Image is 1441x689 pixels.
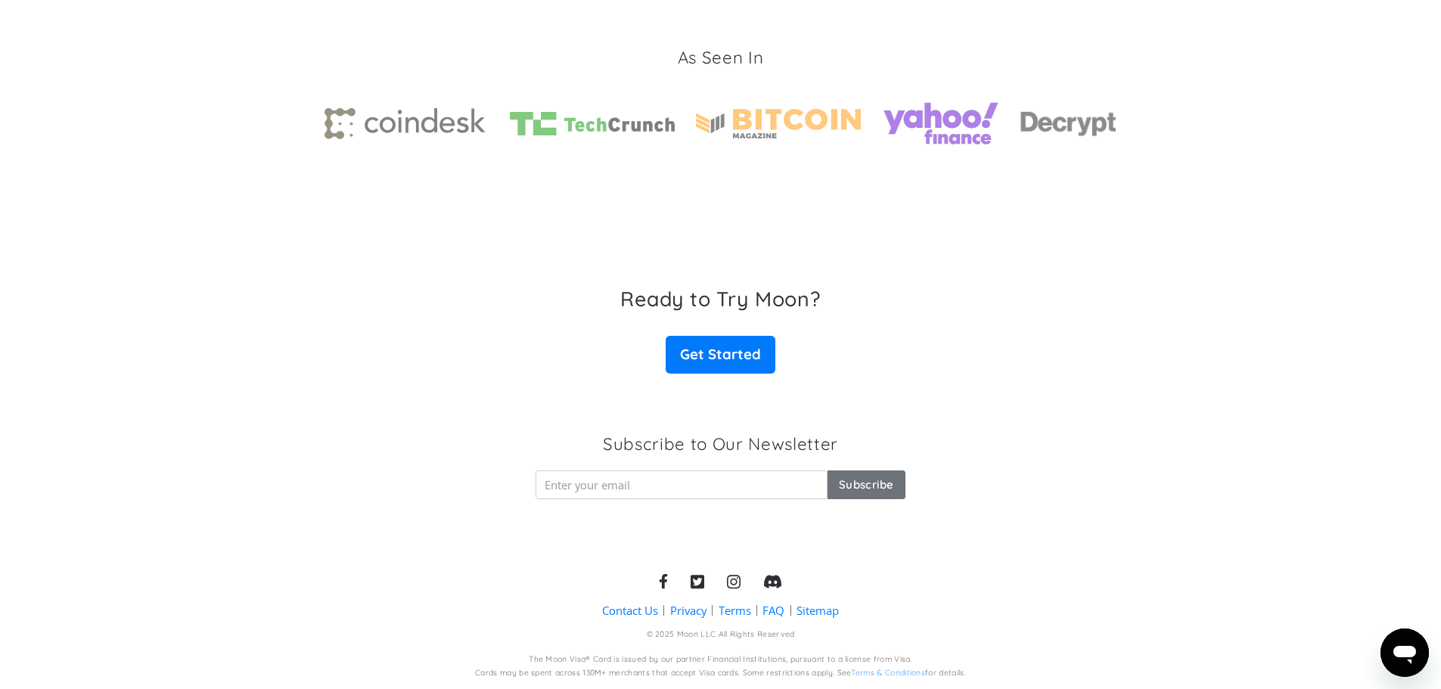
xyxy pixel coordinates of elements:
div: © 2025 Moon LLC All Rights Reserved [647,629,795,641]
img: Bitcoin magazine [696,109,861,138]
a: Privacy [670,603,707,619]
a: Terms [719,603,751,619]
div: Cards may be spent across 130M+ merchants that accept Visa cards. Some restrictions apply. See fo... [475,668,966,679]
img: Coindesk [325,108,489,140]
img: decrypt [1020,108,1117,138]
a: FAQ [762,603,784,619]
iframe: Button to launch messaging window [1380,628,1429,677]
a: Terms & Conditions [851,668,925,678]
a: Contact Us [602,603,658,619]
h3: Ready to Try Moon? [620,287,820,311]
a: Sitemap [797,603,839,619]
img: TechCrunch [510,112,675,135]
a: Get Started [666,336,775,374]
h3: Subscribe to Our Newsletter [603,433,838,456]
img: yahoo finance [882,92,999,156]
h3: As Seen In [678,46,764,70]
form: Newsletter Form [536,470,905,499]
div: The Moon Visa® Card is issued by our partner Financial Institutions, pursuant to a license from V... [529,654,912,666]
input: Enter your email [536,470,827,499]
input: Subscribe [828,470,905,499]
